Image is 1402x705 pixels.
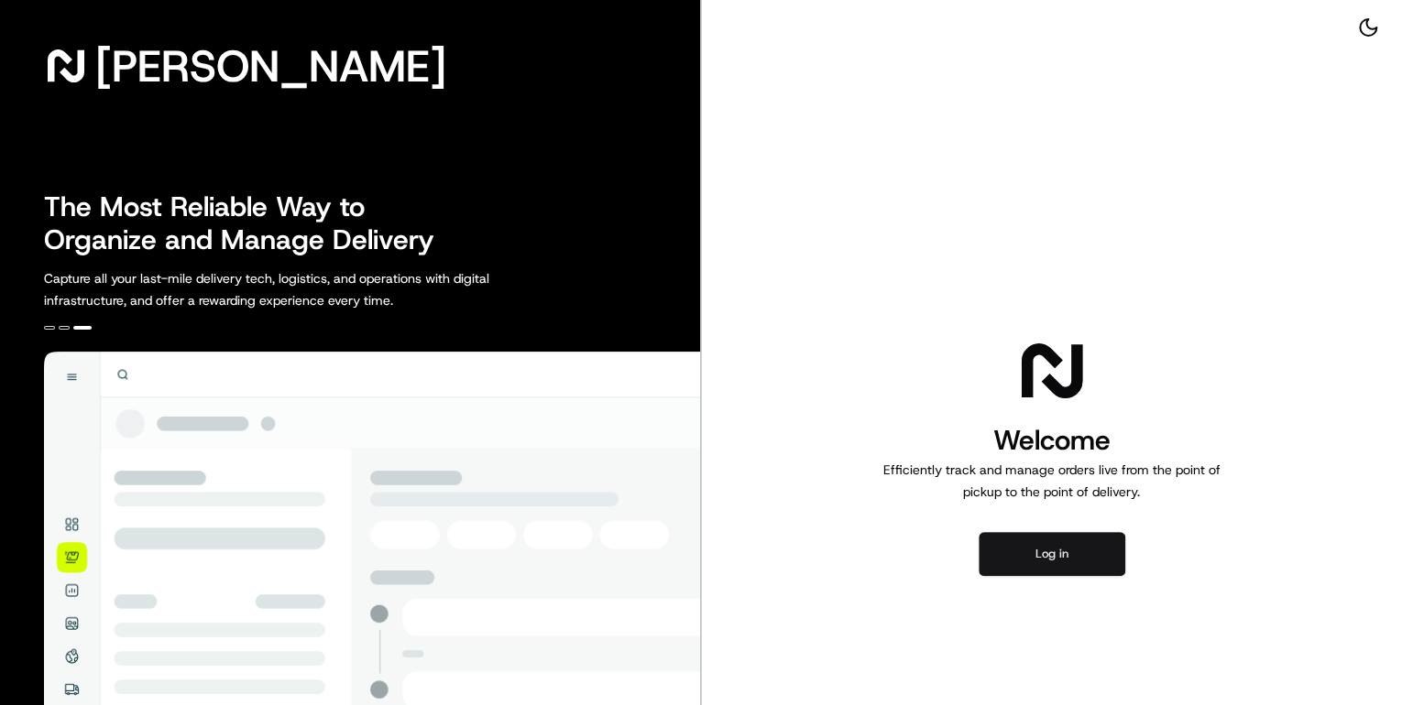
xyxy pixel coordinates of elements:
p: Efficiently track and manage orders live from the point of pickup to the point of delivery. [876,459,1228,503]
button: Log in [979,532,1125,576]
h1: Welcome [876,422,1228,459]
p: Capture all your last-mile delivery tech, logistics, and operations with digital infrastructure, ... [44,267,572,311]
span: [PERSON_NAME] [95,48,446,84]
h2: The Most Reliable Way to Organize and Manage Delivery [44,190,455,256]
